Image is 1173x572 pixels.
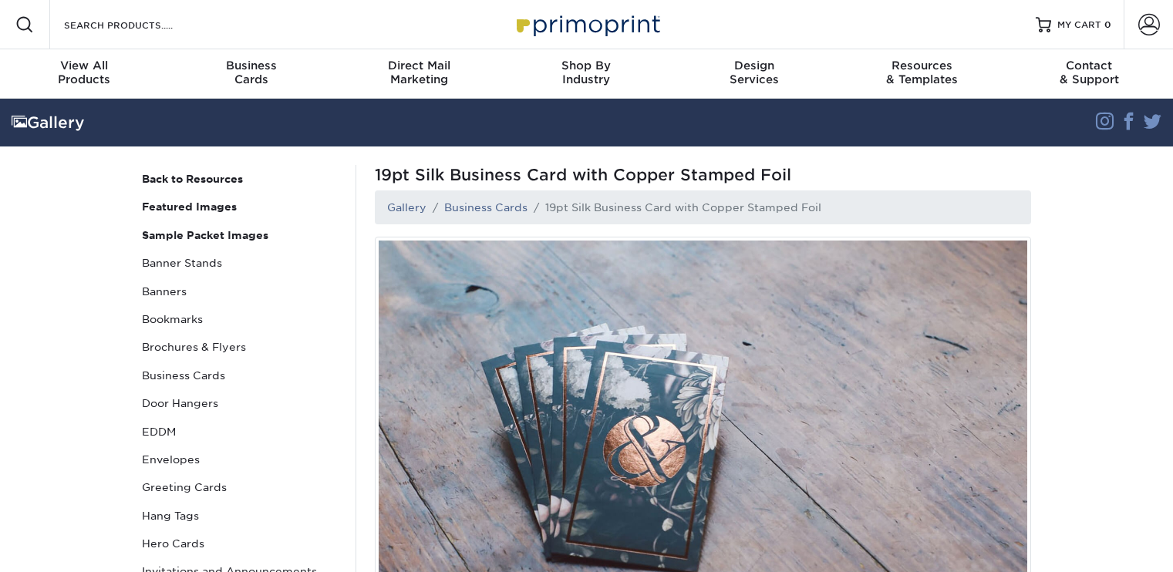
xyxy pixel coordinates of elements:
div: Services [670,59,838,86]
a: Banner Stands [136,249,344,277]
a: Hero Cards [136,530,344,557]
div: Marketing [335,59,503,86]
a: Greeting Cards [136,473,344,501]
a: Sample Packet Images [136,221,344,249]
strong: Featured Images [142,200,237,213]
a: DesignServices [670,49,838,99]
a: Resources& Templates [838,49,1005,99]
li: 19pt Silk Business Card with Copper Stamped Foil [528,200,821,215]
a: Door Hangers [136,389,344,417]
span: Contact [1006,59,1173,72]
span: 19pt Silk Business Card with Copper Stamped Foil [375,165,1031,184]
div: & Templates [838,59,1005,86]
span: Direct Mail [335,59,503,72]
a: BusinessCards [167,49,335,99]
a: Envelopes [136,446,344,473]
span: Business [167,59,335,72]
a: Featured Images [136,193,344,220]
div: & Support [1006,59,1173,86]
a: Business Cards [136,362,344,389]
span: MY CART [1057,19,1101,32]
strong: Sample Packet Images [142,229,268,241]
a: Gallery [387,201,426,214]
a: Contact& Support [1006,49,1173,99]
a: Business Cards [444,201,528,214]
a: Shop ByIndustry [503,49,670,99]
span: Design [670,59,838,72]
a: Hang Tags [136,502,344,530]
img: Primoprint [510,8,664,41]
span: Shop By [503,59,670,72]
div: Cards [167,59,335,86]
a: Brochures & Flyers [136,333,344,361]
span: Resources [838,59,1005,72]
span: 0 [1104,19,1111,30]
a: Banners [136,278,344,305]
a: Back to Resources [136,165,344,193]
div: Industry [503,59,670,86]
input: SEARCH PRODUCTS..... [62,15,213,34]
a: Direct MailMarketing [335,49,503,99]
a: Bookmarks [136,305,344,333]
a: EDDM [136,418,344,446]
